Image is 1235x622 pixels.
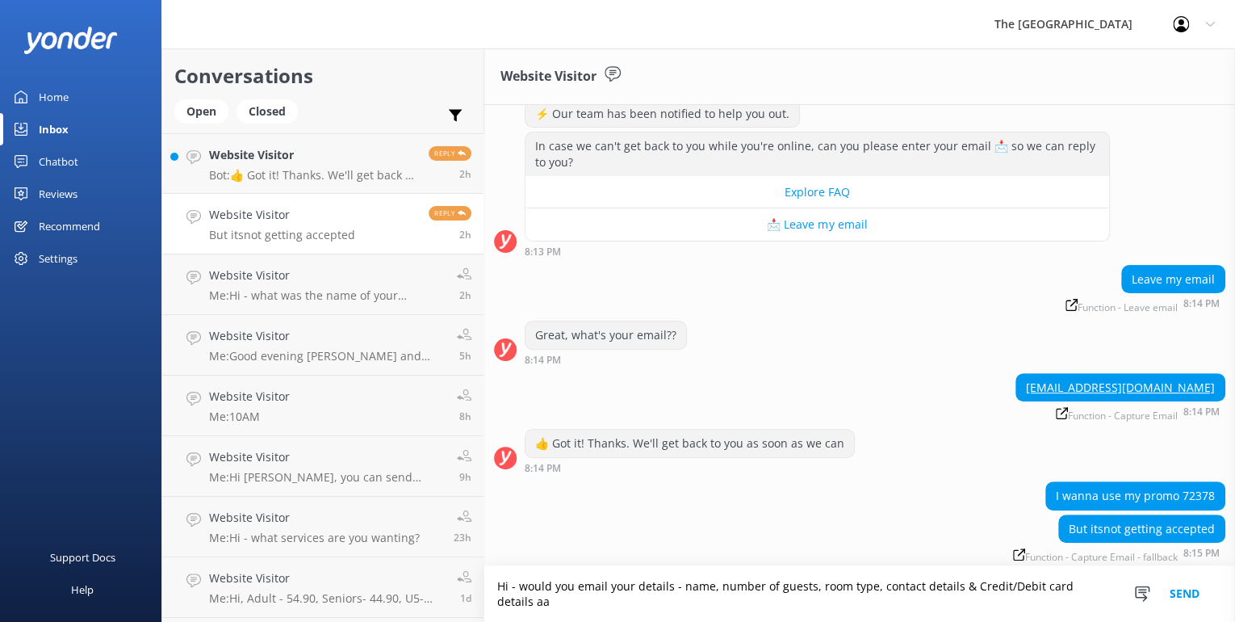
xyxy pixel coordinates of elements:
[454,531,471,544] span: 11:00pm 18-Aug-2025 (UTC +12:00) Pacific/Auckland
[1013,548,1178,562] span: Function - Capture Email - fallback
[1122,266,1225,293] div: Leave my email
[525,322,686,349] div: Great, what's your email??
[209,531,420,545] p: Me: Hi - what services are you wanting?
[209,206,355,224] h4: Website Visitor
[1183,548,1220,562] strong: 8:15 PM
[162,254,484,315] a: Website VisitorMe:Hi - what was the name of your reservation and what date did you stay?2h
[39,145,78,178] div: Chatbot
[209,228,355,242] p: But itsnot getting accepted
[429,206,471,221] span: Reply
[1056,407,1178,421] span: Function - Capture Email
[1059,515,1225,543] div: But itsnot getting accepted
[50,541,115,574] div: Support Docs
[459,167,471,181] span: 08:20pm 19-Aug-2025 (UTC +12:00) Pacific/Auckland
[237,102,306,120] a: Closed
[209,410,290,424] p: Me: 10AM
[24,27,117,53] img: yonder-white-logo.png
[525,354,687,365] div: 08:14pm 19-Aug-2025 (UTC +12:00) Pacific/Auckland
[459,288,471,302] span: 07:57pm 19-Aug-2025 (UTC +12:00) Pacific/Auckland
[525,246,1110,257] div: 08:13pm 19-Aug-2025 (UTC +12:00) Pacific/Auckland
[525,430,854,457] div: 👍 Got it! Thanks. We'll get back to you as soon as we can
[209,591,445,606] p: Me: Hi, Adult - 54.90, Seniors- 44.90, U5- 9.90, U10 - 19.90, U16- 29.90
[209,146,417,164] h4: Website Visitor
[162,194,484,254] a: Website VisitorBut itsnot getting acceptedReply2h
[174,99,228,124] div: Open
[209,288,445,303] p: Me: Hi - what was the name of your reservation and what date did you stay?
[459,349,471,363] span: 05:48pm 19-Aug-2025 (UTC +12:00) Pacific/Auckland
[525,464,561,473] strong: 8:14 PM
[1183,407,1220,421] strong: 8:14 PM
[209,349,445,364] p: Me: Good evening [PERSON_NAME] and [PERSON_NAME] - Unfortunately we are fully booked on [DATE] & ...
[525,247,561,257] strong: 8:13 PM
[1154,566,1215,622] button: Send
[484,566,1235,622] textarea: Hi - would you email your details - name, number of guests, room type, contact details & Credit/D...
[1026,380,1215,395] a: [EMAIL_ADDRESS][DOMAIN_NAME]
[525,100,799,128] div: ⚡ Our team has been notified to help you out.
[500,66,597,87] h3: Website Visitor
[162,497,484,557] a: Website VisitorMe:Hi - what services are you wanting?23h
[459,228,471,242] span: 08:15pm 19-Aug-2025 (UTC +12:00) Pacific/Auckland
[1015,406,1225,421] div: 08:14pm 19-Aug-2025 (UTC +12:00) Pacific/Auckland
[429,146,471,161] span: Reply
[162,376,484,436] a: Website VisitorMe:10AM8h
[209,569,445,587] h4: Website Visitor
[1065,299,1178,313] span: Function - Leave email
[39,113,69,145] div: Inbox
[1046,482,1225,510] div: I wanna use my promo 72378
[162,133,484,194] a: Website VisitorBot:👍 Got it! Thanks. We'll get back to you as soon as we canReply2h
[525,132,1109,175] div: In case we can't get back to you while you're online, can you please enter your email 📩 so we can...
[525,176,1109,208] button: Explore FAQ
[1007,547,1225,562] div: 08:15pm 19-Aug-2025 (UTC +12:00) Pacific/Auckland
[174,61,471,91] h2: Conversations
[1060,297,1225,313] div: 08:14pm 19-Aug-2025 (UTC +12:00) Pacific/Auckland
[174,102,237,120] a: Open
[459,470,471,484] span: 01:26pm 19-Aug-2025 (UTC +12:00) Pacific/Auckland
[525,462,855,473] div: 08:14pm 19-Aug-2025 (UTC +12:00) Pacific/Auckland
[162,315,484,376] a: Website VisitorMe:Good evening [PERSON_NAME] and [PERSON_NAME] - Unfortunately we are fully booke...
[525,355,561,365] strong: 8:14 PM
[39,81,69,113] div: Home
[209,509,420,527] h4: Website Visitor
[71,574,94,606] div: Help
[460,591,471,605] span: 04:26pm 18-Aug-2025 (UTC +12:00) Pacific/Auckland
[237,99,298,124] div: Closed
[209,470,445,485] p: Me: Hi [PERSON_NAME], you can send feedback to [EMAIL_ADDRESS][DOMAIN_NAME]. Thank you!!
[209,448,445,466] h4: Website Visitor
[1183,299,1220,313] strong: 8:14 PM
[525,208,1109,241] button: 📩 Leave my email
[209,327,445,345] h4: Website Visitor
[162,436,484,497] a: Website VisitorMe:Hi [PERSON_NAME], you can send feedback to [EMAIL_ADDRESS][DOMAIN_NAME]. Thank ...
[209,267,445,284] h4: Website Visitor
[162,557,484,618] a: Website VisitorMe:Hi, Adult - 54.90, Seniors- 44.90, U5- 9.90, U10 - 19.90, U16- 29.901d
[209,388,290,406] h4: Website Visitor
[209,168,417,183] p: Bot: 👍 Got it! Thanks. We'll get back to you as soon as we can
[459,410,471,423] span: 02:41pm 19-Aug-2025 (UTC +12:00) Pacific/Auckland
[39,178,77,210] div: Reviews
[39,210,100,242] div: Recommend
[39,242,77,275] div: Settings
